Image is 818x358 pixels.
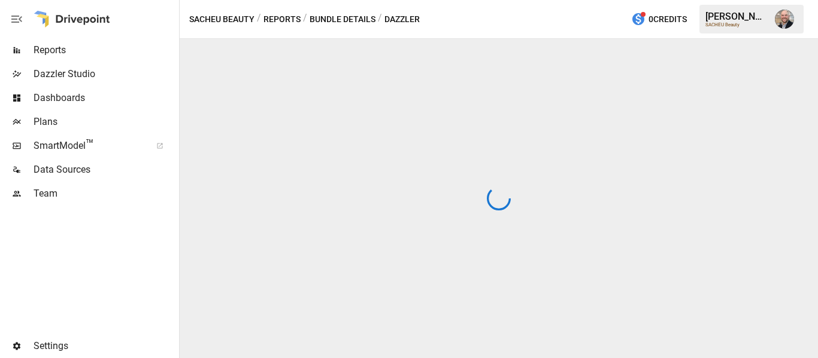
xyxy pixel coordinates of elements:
button: Bundle Details [310,12,375,27]
span: Team [34,186,177,201]
span: SmartModel [34,139,143,153]
button: Dustin Jacobson [768,2,801,36]
span: 0 Credits [649,12,687,27]
button: SACHEU Beauty [189,12,255,27]
span: Dazzler Studio [34,67,177,81]
span: Settings [34,339,177,353]
div: / [257,12,261,27]
span: Data Sources [34,163,177,177]
span: Dashboards [34,91,177,105]
div: / [303,12,307,27]
button: 0Credits [626,8,692,30]
span: Reports [34,43,177,57]
button: Reports [263,12,301,27]
div: / [378,12,382,27]
span: Plans [34,115,177,129]
span: ™ [86,137,94,152]
div: [PERSON_NAME] [705,11,768,22]
img: Dustin Jacobson [775,10,794,29]
div: SACHEU Beauty [705,22,768,27]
